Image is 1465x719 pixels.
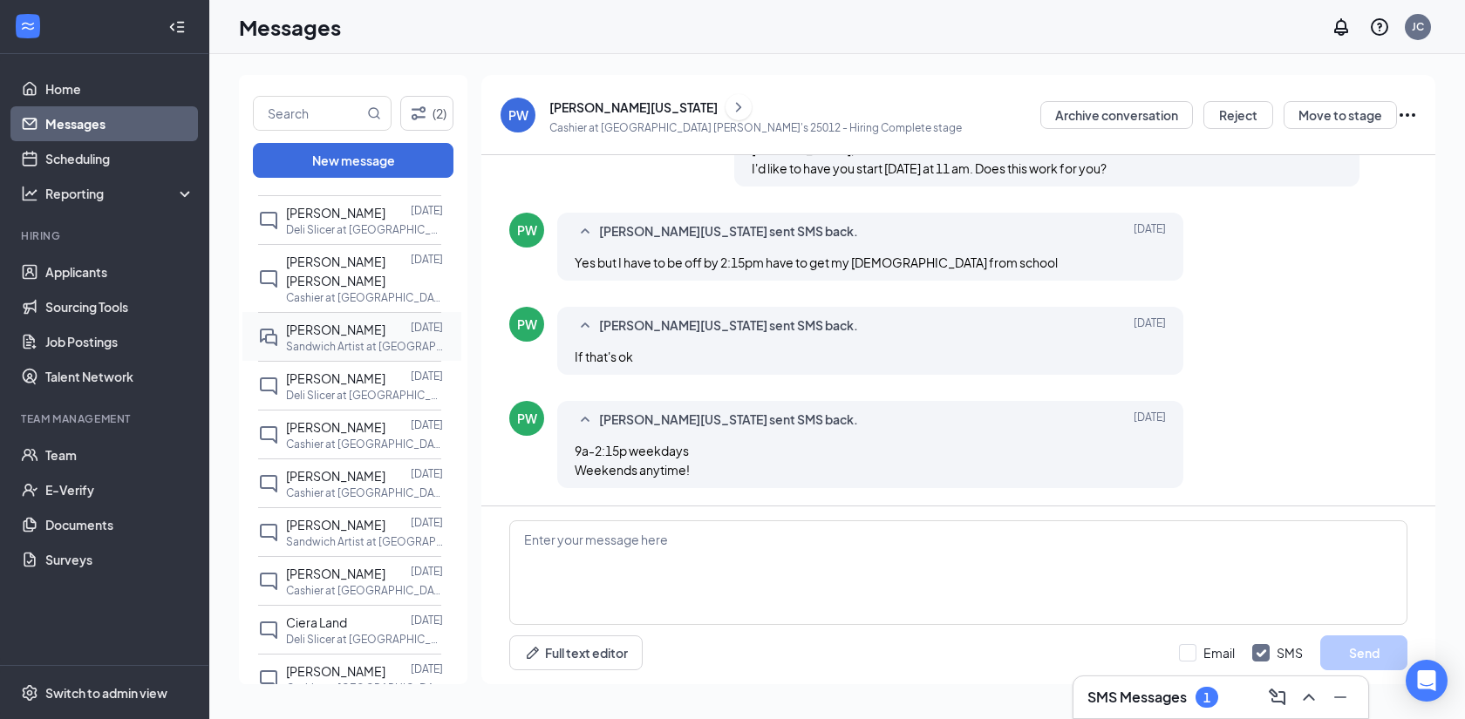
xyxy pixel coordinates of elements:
div: Hiring [21,228,191,243]
span: [DATE] [1134,221,1166,242]
svg: ChatInactive [258,571,279,592]
h3: SMS Messages [1087,688,1187,707]
span: [PERSON_NAME] [286,663,385,679]
span: [PERSON_NAME] [286,517,385,532]
svg: ChatInactive [258,424,279,445]
svg: Collapse [168,18,186,36]
a: Home [45,71,194,106]
button: ChevronUp [1295,683,1323,711]
div: Reporting [45,185,195,202]
span: [PERSON_NAME] [286,205,385,220]
a: Team [45,438,194,472]
span: [PERSON_NAME] [PERSON_NAME] [286,254,385,288]
svg: DoubleChat [258,327,279,348]
input: Search [254,97,364,130]
p: Cashier at [GEOGRAPHIC_DATA] [PERSON_NAME]'s 25012 [286,485,443,500]
button: ComposeMessage [1264,683,1291,711]
svg: Analysis [21,185,38,202]
p: Deli Slicer at [GEOGRAPHIC_DATA] [PERSON_NAME]'s 25012 [286,388,443,403]
div: 1 [1203,690,1210,705]
p: Cashier at [GEOGRAPHIC_DATA] [PERSON_NAME]'s 25012 [286,437,443,451]
a: Scheduling [45,141,194,176]
p: [DATE] [411,564,443,579]
svg: Notifications [1331,17,1352,37]
a: Talent Network [45,359,194,394]
span: [PERSON_NAME][US_STATE] sent SMS back. [599,315,858,336]
button: Filter (2) [400,96,453,131]
p: [DATE] [411,613,443,627]
svg: Settings [21,684,38,702]
button: Move to stage [1284,101,1397,129]
p: [DATE] [411,203,443,218]
p: [DATE] [411,320,443,335]
button: Full text editorPen [509,635,643,670]
button: Send [1320,635,1407,670]
p: Cashier at [GEOGRAPHIC_DATA] [PERSON_NAME]'s 25028 [286,290,443,305]
button: New message [253,143,453,178]
p: [DATE] [411,252,443,267]
span: [DATE] [1134,410,1166,431]
span: [PERSON_NAME] [286,370,385,386]
span: [PERSON_NAME][US_STATE] sent SMS back. [599,410,858,431]
a: Documents [45,507,194,542]
span: [DATE] [1134,315,1166,336]
div: PW [508,106,528,124]
a: Job Postings [45,324,194,359]
span: [PERSON_NAME] [286,566,385,581]
span: [PERSON_NAME] [286,468,385,484]
p: [DATE] [411,515,443,530]
div: JC [1412,19,1424,34]
svg: ChatInactive [258,668,279,689]
button: Reject [1203,101,1273,129]
div: Open Intercom Messenger [1406,660,1448,702]
p: [DATE] [411,661,443,676]
span: 9a-2:15p weekdays Weekends anytime! [575,443,690,478]
p: Cashier at [GEOGRAPHIC_DATA] [PERSON_NAME]'s 25012 - Hiring Complete stage [549,120,962,135]
span: Ciera Land [286,614,347,630]
a: E-Verify [45,472,194,507]
p: Deli Slicer at [GEOGRAPHIC_DATA] [PERSON_NAME]'s 25012 [286,222,443,237]
a: Sourcing Tools [45,289,194,324]
button: Archive conversation [1040,101,1193,129]
span: Yes but I have to be off by 2:15pm have to get my [DEMOGRAPHIC_DATA] from school [575,254,1058,270]
svg: QuestionInfo [1369,17,1390,37]
svg: ChatInactive [258,620,279,641]
p: [DATE] [411,417,443,432]
p: Cashier at [GEOGRAPHIC_DATA] [PERSON_NAME]'s 25012 [286,583,443,598]
svg: ChevronRight [730,97,747,118]
svg: ChatInactive [258,268,279,289]
p: Sandwich Artist at [GEOGRAPHIC_DATA] [PERSON_NAME]'s 25012 [286,339,443,354]
svg: SmallChevronUp [575,410,596,431]
button: Minimize [1326,683,1354,711]
div: Team Management [21,411,191,426]
svg: SmallChevronUp [575,315,596,336]
p: Sandwich Artist at [GEOGRAPHIC_DATA] [PERSON_NAME]'s 25028 [286,534,443,549]
svg: Pen [524,644,542,661]
svg: ComposeMessage [1267,687,1288,708]
span: [PERSON_NAME] [286,322,385,337]
svg: Minimize [1330,687,1351,708]
div: PW [517,410,537,427]
span: If that's ok [575,349,633,364]
div: PW [517,221,537,239]
svg: ChatInactive [258,210,279,231]
svg: Filter [408,103,429,124]
span: [PERSON_NAME][US_STATE] sent SMS back. [599,221,858,242]
p: [DATE] [411,466,443,481]
svg: ChevronUp [1298,687,1319,708]
div: [PERSON_NAME][US_STATE] [549,98,718,116]
div: Switch to admin view [45,684,167,702]
svg: SmallChevronUp [575,221,596,242]
svg: Ellipses [1397,105,1418,125]
div: PW [517,315,537,333]
h1: Messages [239,12,341,42]
span: [PERSON_NAME] [286,419,385,435]
svg: ChatInactive [258,473,279,494]
svg: ChatInactive [258,376,279,397]
p: [DATE] [411,369,443,383]
a: Surveys [45,542,194,577]
svg: ChatInactive [258,522,279,543]
a: Applicants [45,254,194,289]
p: Cashier at [GEOGRAPHIC_DATA] [PERSON_NAME]'s 25028 [286,681,443,695]
svg: MagnifyingGlass [367,106,381,120]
